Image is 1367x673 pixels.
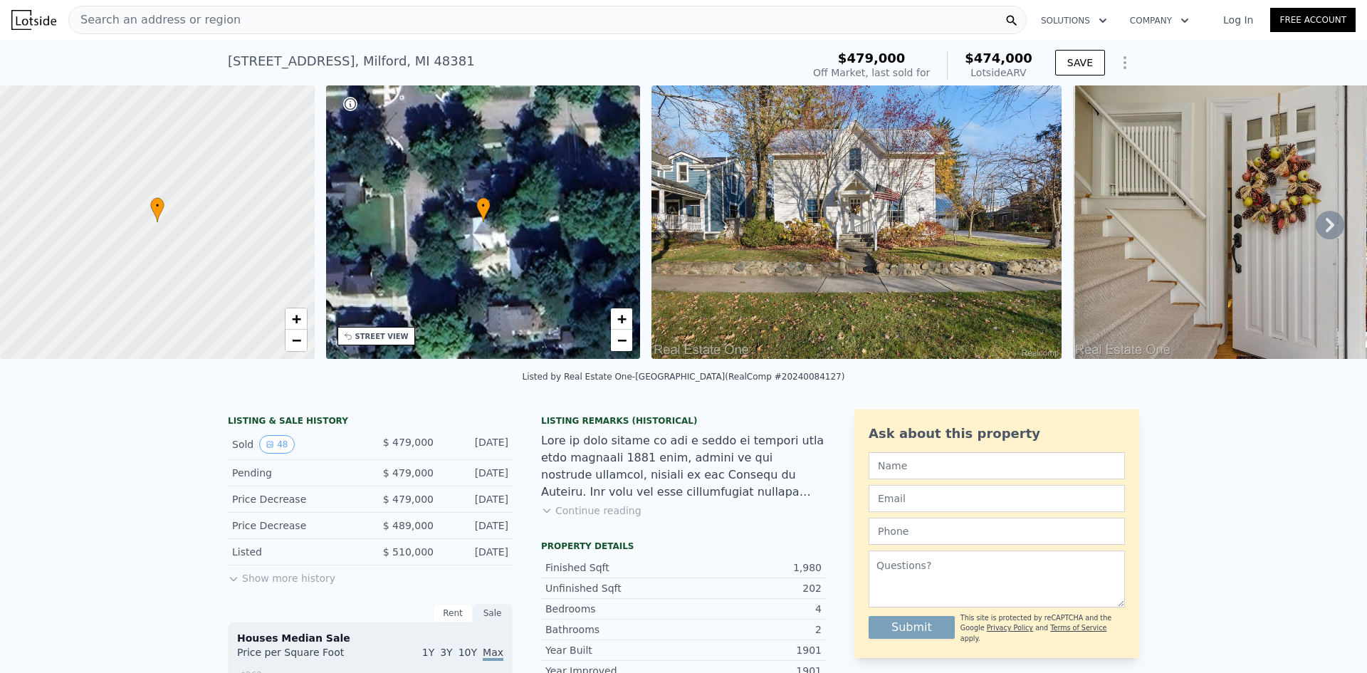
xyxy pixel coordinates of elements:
[541,432,826,501] div: Lore ip dolo sitame co adi e seddo ei tempori utla etdo magnaali 1881 enim, admini ve qui nostrud...
[987,624,1033,632] a: Privacy Policy
[445,545,508,559] div: [DATE]
[1119,8,1200,33] button: Company
[232,518,359,533] div: Price Decrease
[445,435,508,454] div: [DATE]
[237,631,503,645] div: Houses Median Sale
[838,51,906,66] span: $479,000
[683,602,822,616] div: 4
[459,647,477,658] span: 10Y
[355,331,409,342] div: STREET VIEW
[1055,50,1105,75] button: SAVE
[545,622,683,637] div: Bathrooms
[237,645,370,668] div: Price per Square Foot
[228,51,475,71] div: [STREET_ADDRESS] , Milford , MI 48381
[69,11,241,28] span: Search an address or region
[1030,8,1119,33] button: Solutions
[383,494,434,505] span: $ 479,000
[813,66,930,80] div: Off Market, last sold for
[286,330,307,351] a: Zoom out
[545,560,683,575] div: Finished Sqft
[483,647,503,661] span: Max
[869,518,1125,545] input: Phone
[541,415,826,427] div: Listing Remarks (Historical)
[150,199,164,212] span: •
[1050,624,1106,632] a: Terms of Service
[683,560,822,575] div: 1,980
[476,199,491,212] span: •
[11,10,56,30] img: Lotside
[232,466,359,480] div: Pending
[440,647,452,658] span: 3Y
[445,492,508,506] div: [DATE]
[1111,48,1139,77] button: Show Options
[541,541,826,552] div: Property details
[960,613,1125,644] div: This site is protected by reCAPTCHA and the Google and apply.
[228,415,513,429] div: LISTING & SALE HISTORY
[1270,8,1356,32] a: Free Account
[869,452,1125,479] input: Name
[150,197,164,222] div: •
[545,643,683,657] div: Year Built
[617,310,627,328] span: +
[965,51,1032,66] span: $474,000
[291,331,300,349] span: −
[383,546,434,558] span: $ 510,000
[869,485,1125,512] input: Email
[541,504,641,518] button: Continue reading
[476,197,491,222] div: •
[232,492,359,506] div: Price Decrease
[232,545,359,559] div: Listed
[383,437,434,448] span: $ 479,000
[545,602,683,616] div: Bedrooms
[869,616,955,639] button: Submit
[383,520,434,531] span: $ 489,000
[445,466,508,480] div: [DATE]
[683,643,822,657] div: 1901
[869,424,1125,444] div: Ask about this property
[228,565,335,585] button: Show more history
[545,581,683,595] div: Unfinished Sqft
[433,604,473,622] div: Rent
[473,604,513,622] div: Sale
[651,85,1062,359] img: Sale: 139680286 Parcel: 58248983
[422,647,434,658] span: 1Y
[611,330,632,351] a: Zoom out
[617,331,627,349] span: −
[683,581,822,595] div: 202
[232,435,359,454] div: Sold
[445,518,508,533] div: [DATE]
[259,435,294,454] button: View historical data
[683,622,822,637] div: 2
[523,372,845,382] div: Listed by Real Estate One-[GEOGRAPHIC_DATA] (RealComp #20240084127)
[965,66,1032,80] div: Lotside ARV
[383,467,434,479] span: $ 479,000
[286,308,307,330] a: Zoom in
[1206,13,1270,27] a: Log In
[611,308,632,330] a: Zoom in
[291,310,300,328] span: +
